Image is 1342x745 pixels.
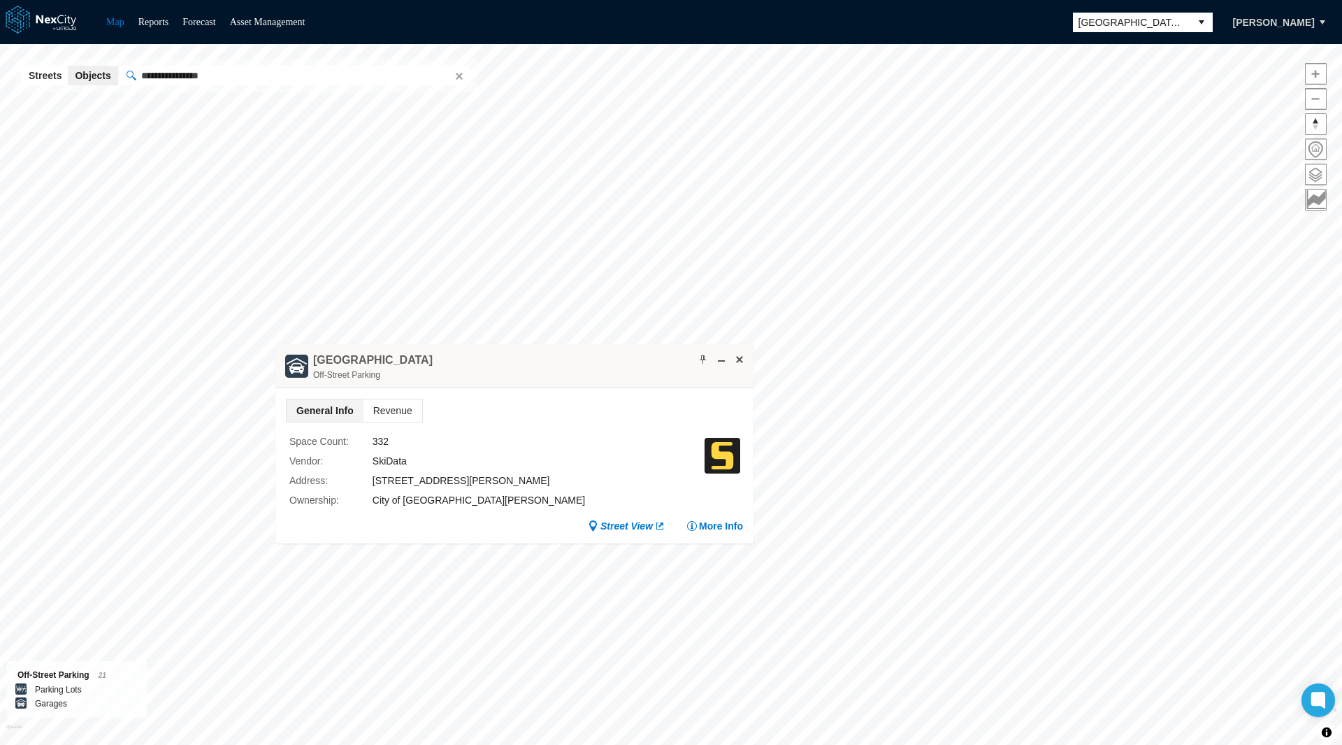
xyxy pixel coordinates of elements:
label: Parking Lots [35,683,82,697]
a: Map [106,17,124,27]
div: SkiData [373,453,705,469]
button: Reset bearing to north [1305,113,1327,135]
span: 21 [99,672,106,679]
label: Vendor : [289,453,373,469]
button: select [1190,13,1213,32]
a: Asset Management [230,17,305,27]
button: Clear [451,69,465,83]
label: Address : [289,473,373,488]
label: Space Count : [289,434,373,449]
a: Street View [588,519,665,533]
span: Zoom in [1306,64,1326,84]
span: Zoom out [1306,89,1326,109]
span: Revenue [363,399,422,422]
label: Garages [35,697,67,711]
a: Reports [138,17,169,27]
button: Layers management [1305,164,1327,185]
div: Double-click to make header text selectable [313,353,433,382]
button: Toggle attribution [1318,724,1335,741]
div: City of [GEOGRAPHIC_DATA][PERSON_NAME] [373,492,705,508]
div: [STREET_ADDRESS][PERSON_NAME] [373,473,705,488]
span: General Info [287,399,363,422]
span: More Info [699,519,743,533]
a: Mapbox homepage [6,725,22,741]
span: Street View [600,519,653,533]
div: Off-Street Parking [17,668,137,683]
button: Zoom out [1305,88,1327,110]
span: Objects [75,69,110,83]
div: 332 [373,434,705,449]
h4: Double-click to make header text selectable [313,353,433,368]
span: [PERSON_NAME] [1233,15,1315,29]
span: [GEOGRAPHIC_DATA][PERSON_NAME] [1078,15,1185,29]
span: Toggle attribution [1322,725,1331,740]
button: More Info [686,519,743,533]
a: Forecast [182,17,215,27]
button: Streets [22,66,68,85]
div: Off-Street Parking [313,368,433,382]
span: Reset bearing to north [1306,114,1326,134]
button: [PERSON_NAME] [1218,10,1329,34]
label: Ownership : [289,492,373,508]
span: Streets [29,69,62,83]
button: Home [1305,139,1327,160]
button: Zoom in [1305,63,1327,85]
button: Key metrics [1305,189,1327,211]
button: Objects [68,66,117,85]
